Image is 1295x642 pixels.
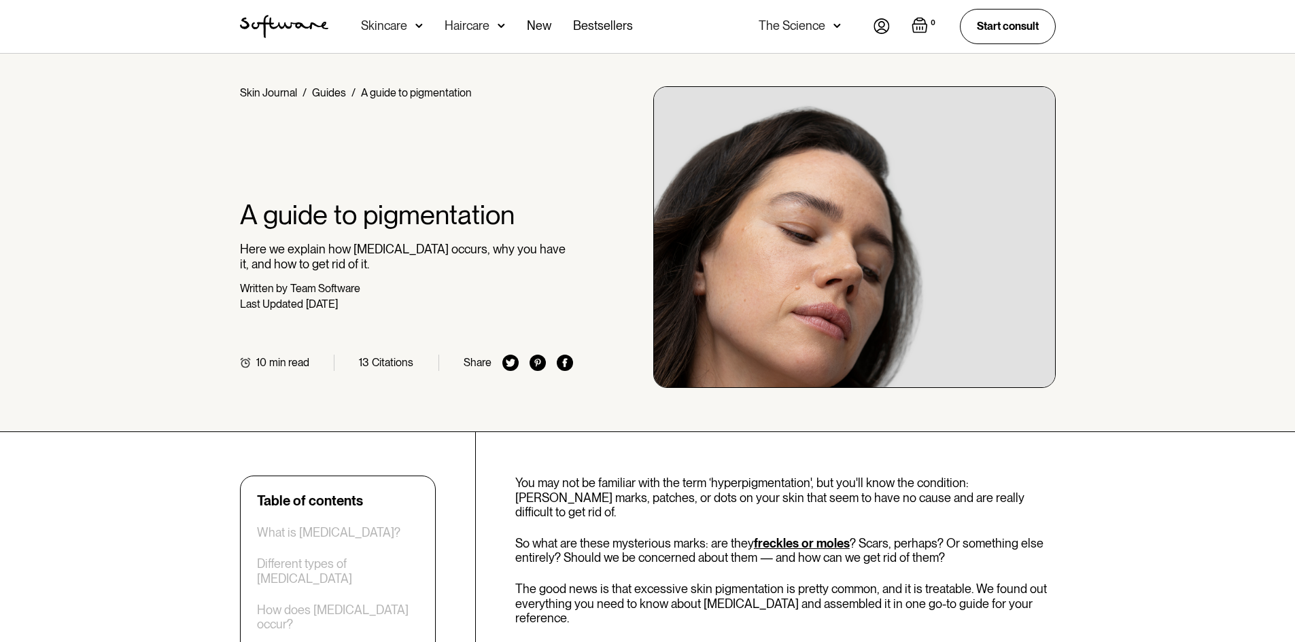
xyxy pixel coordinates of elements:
[312,86,346,99] a: Guides
[240,198,574,231] h1: A guide to pigmentation
[240,298,303,310] div: Last Updated
[928,17,938,29] div: 0
[240,242,574,271] p: Here we explain how [MEDICAL_DATA] occurs, why you have it, and how to get rid of it.
[415,19,423,33] img: arrow down
[306,298,338,310] div: [DATE]
[256,356,266,369] div: 10
[240,15,328,38] img: Software Logo
[530,355,546,371] img: pinterest icon
[240,282,288,295] div: Written by
[269,356,309,369] div: min read
[464,356,491,369] div: Share
[361,86,472,99] div: A guide to pigmentation
[240,86,297,99] a: Skin Journal
[240,15,328,38] a: home
[833,19,841,33] img: arrow down
[372,356,413,369] div: Citations
[515,476,1056,520] p: You may not be familiar with the term ‘hyperpigmentation', but you'll know the condition: [PERSON...
[257,556,419,586] a: Different types of [MEDICAL_DATA]
[359,356,369,369] div: 13
[290,282,360,295] div: Team Software
[557,355,573,371] img: facebook icon
[257,525,400,540] a: What is [MEDICAL_DATA]?
[257,493,363,509] div: Table of contents
[502,355,519,371] img: twitter icon
[361,19,407,33] div: Skincare
[960,9,1056,43] a: Start consult
[515,582,1056,626] p: The good news is that excessive skin pigmentation is pretty common, and it is treatable. We found...
[445,19,489,33] div: Haircare
[498,19,505,33] img: arrow down
[515,536,1056,565] p: So what are these mysterious marks: are they ? Scars, perhaps? Or something else entirely? Should...
[351,86,356,99] div: /
[759,19,825,33] div: The Science
[912,17,938,36] a: Open empty cart
[257,603,419,632] a: How does [MEDICAL_DATA] occur?
[303,86,307,99] div: /
[754,536,850,550] a: freckles or moles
